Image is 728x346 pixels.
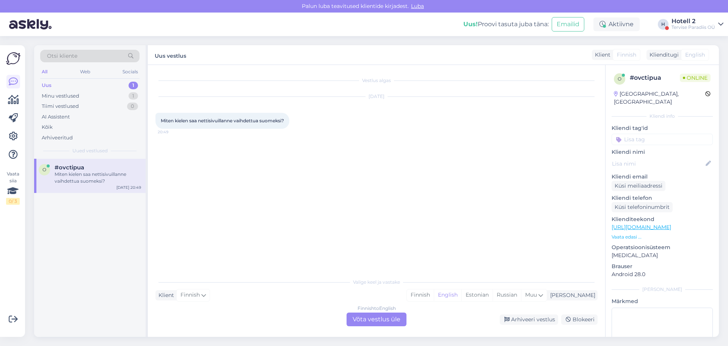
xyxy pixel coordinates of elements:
[672,18,715,24] div: Hotell 2
[409,3,426,9] span: Luba
[612,215,713,223] p: Klienditeekond
[161,118,284,123] span: Miten kielen saa nettisivuillanne vaihdettua suomeksi?
[42,92,79,100] div: Minu vestlused
[612,234,713,240] p: Vaata edasi ...
[612,181,665,191] div: Küsi meiliaadressi
[42,134,73,142] div: Arhiveeritud
[612,113,713,120] div: Kliendi info
[155,93,598,100] div: [DATE]
[6,51,20,66] img: Askly Logo
[347,313,406,326] div: Võta vestlus üle
[358,305,396,312] div: Finnish to English
[612,224,671,231] a: [URL][DOMAIN_NAME]
[672,24,715,30] div: Tervise Paradiis OÜ
[614,90,705,106] div: [GEOGRAPHIC_DATA], [GEOGRAPHIC_DATA]
[78,67,92,77] div: Web
[42,123,53,131] div: Kõik
[593,17,640,31] div: Aktiivne
[129,82,138,89] div: 1
[612,202,673,212] div: Küsi telefoninumbrit
[461,289,493,301] div: Estonian
[612,297,713,305] p: Märkmed
[42,167,46,172] span: o
[463,20,549,29] div: Proovi tasuta juba täna:
[155,291,174,299] div: Klient
[592,51,610,59] div: Klient
[500,314,558,325] div: Arhiveeri vestlus
[42,82,52,89] div: Uus
[47,52,77,60] span: Otsi kliente
[561,314,598,325] div: Blokeeri
[42,103,79,110] div: Tiimi vestlused
[646,51,679,59] div: Klienditugi
[6,198,20,205] div: 0 / 3
[547,291,595,299] div: [PERSON_NAME]
[672,18,723,30] a: Hotell 2Tervise Paradiis OÜ
[42,113,70,121] div: AI Assistent
[680,74,711,82] span: Online
[180,291,200,299] span: Finnish
[155,50,186,60] label: Uus vestlus
[434,289,461,301] div: English
[612,148,713,156] p: Kliendi nimi
[612,251,713,259] p: [MEDICAL_DATA]
[40,67,49,77] div: All
[630,73,680,82] div: # ovctipua
[658,19,668,30] div: H
[612,134,713,145] input: Lisa tag
[158,129,186,135] span: 20:49
[552,17,584,32] button: Emailid
[129,92,138,100] div: 1
[6,171,20,205] div: Vaata siia
[617,51,636,59] span: Finnish
[525,291,537,298] span: Muu
[121,67,140,77] div: Socials
[155,77,598,84] div: Vestlus algas
[612,270,713,278] p: Android 28.0
[116,185,141,190] div: [DATE] 20:49
[72,147,108,154] span: Uued vestlused
[463,21,478,28] b: Uus!
[612,173,713,181] p: Kliendi email
[55,164,84,171] span: #ovctipua
[155,279,598,286] div: Valige keel ja vastake
[55,171,141,185] div: Miten kielen saa nettisivuillanne vaihdettua suomeksi?
[127,103,138,110] div: 0
[493,289,521,301] div: Russian
[612,286,713,293] div: [PERSON_NAME]
[612,194,713,202] p: Kliendi telefon
[685,51,705,59] span: English
[407,289,434,301] div: Finnish
[612,124,713,132] p: Kliendi tag'id
[612,243,713,251] p: Operatsioonisüsteem
[618,76,621,82] span: o
[612,160,704,168] input: Lisa nimi
[612,262,713,270] p: Brauser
